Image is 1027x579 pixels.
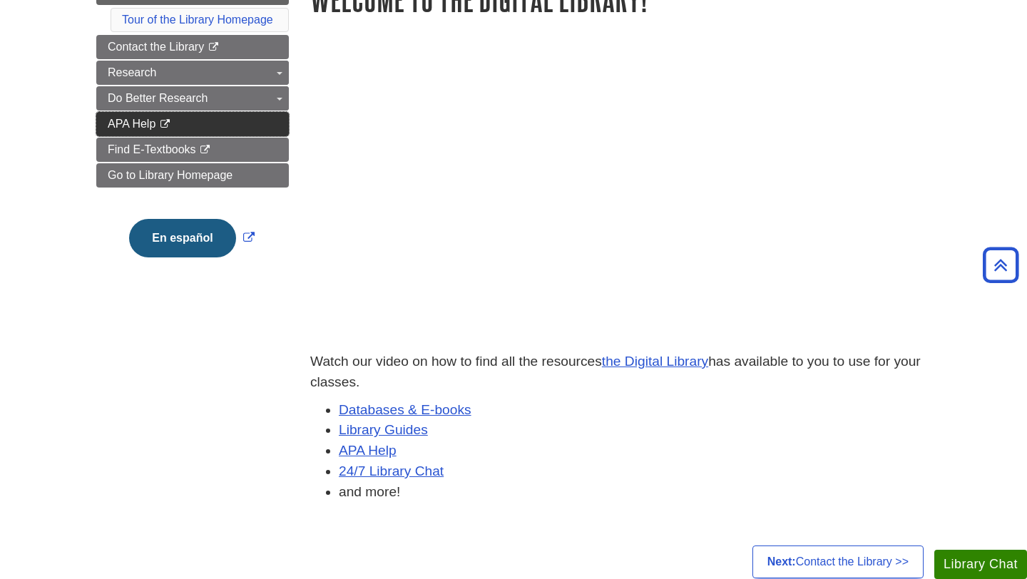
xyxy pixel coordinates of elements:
a: the Digital Library [602,354,708,369]
span: Find E-Textbooks [108,143,196,155]
span: Do Better Research [108,92,208,104]
span: APA Help [108,118,155,130]
span: Go to Library Homepage [108,169,233,181]
a: Library Guides [339,422,428,437]
a: Find E-Textbooks [96,138,289,162]
li: and more! [339,482,931,503]
strong: Next: [767,555,796,568]
button: Library Chat [934,550,1027,579]
a: Tour of the Library Homepage [122,14,273,26]
i: This link opens in a new window [208,43,220,52]
span: Contact the Library [108,41,204,53]
p: Watch our video on how to find all the resources has available to you to use for your classes. [310,352,931,393]
a: APA Help [96,112,289,136]
a: APA Help [339,443,397,458]
a: Go to Library Homepage [96,163,289,188]
a: Next:Contact the Library >> [752,545,924,578]
a: Databases & E-books [339,402,471,417]
button: En español [129,219,235,257]
a: Contact the Library [96,35,289,59]
span: Research [108,66,156,78]
a: Research [96,61,289,85]
a: Do Better Research [96,86,289,111]
i: This link opens in a new window [159,120,171,129]
a: Back to Top [978,255,1023,275]
a: Link opens in new window [126,232,257,244]
i: This link opens in a new window [199,145,211,155]
a: 24/7 Library Chat [339,463,444,478]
